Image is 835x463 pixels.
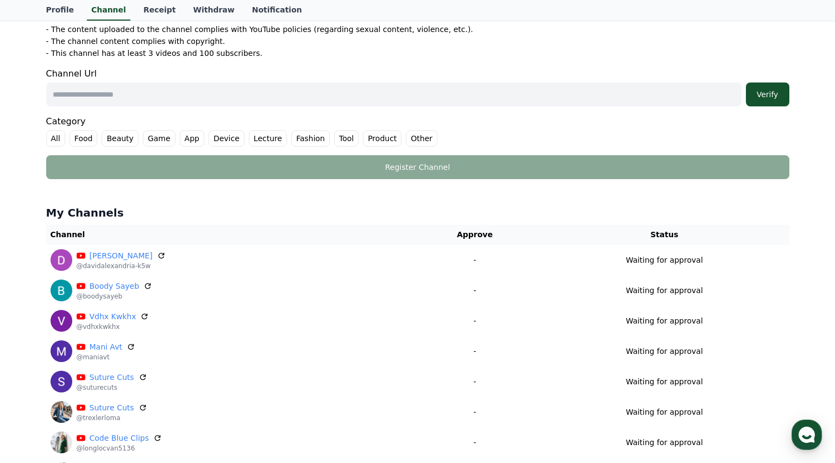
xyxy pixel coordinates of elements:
[626,407,703,418] p: Waiting for approval
[209,130,244,147] label: Device
[51,340,72,362] img: Mani Avt
[77,383,147,392] p: @suturecuts
[77,444,162,453] p: @longlocvan5136
[72,344,140,371] a: Messages
[46,67,789,106] div: Channel Url
[161,360,187,369] span: Settings
[415,437,536,448] p: -
[51,432,72,453] img: Code Blue Clips
[410,225,540,245] th: Approve
[73,167,127,178] span: Start a chat
[51,401,72,423] img: Suture Cuts
[140,344,209,371] a: Settings
[90,402,134,414] a: Suture Cuts
[40,136,177,147] div: Please leave your questions.
[90,250,153,262] a: [PERSON_NAME]
[291,130,330,147] label: Fashion
[46,36,225,47] p: - The channel content complies with copyright.
[46,130,65,147] label: All
[415,255,536,266] p: -
[13,81,77,99] h1: CReward
[626,255,703,266] p: Waiting for approval
[73,217,150,224] span: Powered by
[40,115,199,125] div: CReward
[90,341,122,353] a: Mani Avt
[46,24,473,35] p: - The content uploaded to the channel complies with YouTube policies (regarding sexual content, v...
[626,285,703,296] p: Waiting for approval
[415,407,536,418] p: -
[334,130,359,147] label: Tool
[3,344,72,371] a: Home
[90,433,149,444] a: Code Blue Clips
[415,315,536,327] p: -
[626,346,703,357] p: Waiting for approval
[51,280,72,301] img: Boody Sayeb
[102,130,138,147] label: Beauty
[28,360,47,369] span: Home
[40,125,177,136] div: Hello, we are CReward.
[46,225,410,245] th: Channel
[90,281,140,292] a: Boody Sayeb
[539,225,789,245] th: Status
[77,292,153,301] p: @boodysayeb
[77,414,147,422] p: @trexlerloma
[626,315,703,327] p: Waiting for approval
[68,162,768,173] div: Register Channel
[82,190,143,199] span: Back on 7:30 AM
[415,285,536,296] p: -
[114,86,199,99] button: See business hours
[77,322,149,331] p: @vdhxkwkhx
[46,155,789,179] button: Register Channel
[51,371,72,392] img: Suture Cuts
[626,437,703,448] p: Waiting for approval
[77,262,166,270] p: @davidalexandria-k5w
[406,130,437,147] label: Other
[51,249,72,271] img: David Alexandria
[46,115,789,147] div: Category
[46,205,789,220] h4: My Channels
[15,160,197,186] a: Start a chat
[70,130,98,147] label: Food
[77,353,135,361] p: @maniavt
[62,216,150,225] a: Powered byChannel Talk
[51,310,72,332] img: Vdhx Kwkhx
[750,89,785,100] div: Verify
[118,87,187,97] span: See business hours
[143,130,175,147] label: Game
[46,48,262,59] p: - This channel has at least 3 videos and 100 subscribers.
[363,130,401,147] label: Product
[415,346,536,357] p: -
[626,376,703,388] p: Waiting for approval
[90,361,122,370] span: Messages
[90,311,136,322] a: Vdhx Kwkhx
[249,130,287,147] label: Lecture
[180,130,204,147] label: App
[13,111,199,153] a: CRewardHello, we are CReward.Please leave your questions.
[108,217,150,224] b: Channel Talk
[746,83,789,106] button: Verify
[415,376,536,388] p: -
[90,372,134,383] a: Suture Cuts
